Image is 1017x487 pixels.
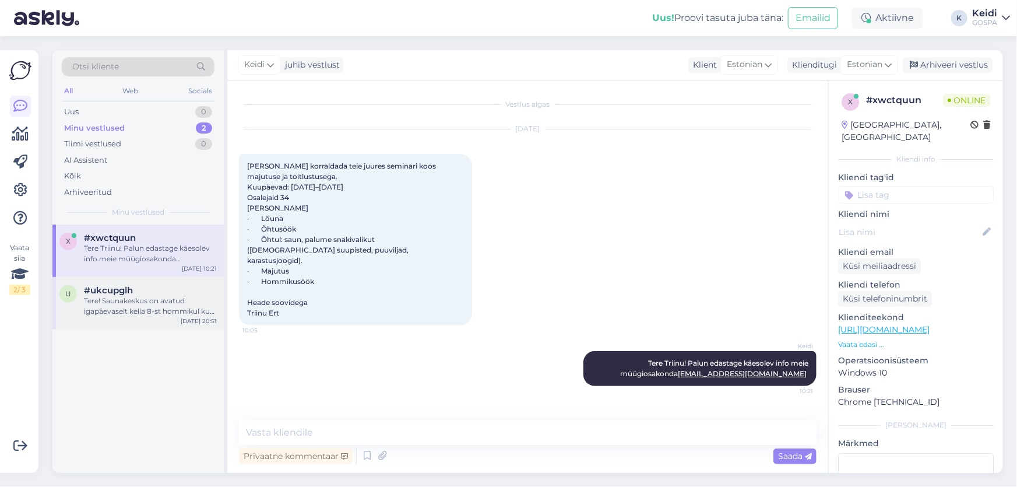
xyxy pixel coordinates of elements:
span: Keidi [244,58,265,71]
div: [DATE] 20:51 [181,317,217,325]
span: Minu vestlused [112,207,164,218]
p: Klienditeekond [838,311,994,324]
input: Lisa nimi [839,226,980,239]
p: Chrome [TECHNICAL_ID] [838,396,994,408]
span: Keidi [769,342,813,351]
div: Socials [186,83,214,99]
span: x [848,97,853,106]
span: x [66,237,71,246]
p: Kliendi nimi [838,208,994,220]
div: Tere! Saunakeskus on avatud igapäevaselt kella 8-st hommikul kuni 21.00-ni. [84,296,217,317]
div: Küsi meiliaadressi [838,258,921,274]
div: Arhiveeri vestlus [903,57,993,73]
span: Online [943,94,990,107]
a: [EMAIL_ADDRESS][DOMAIN_NAME] [678,369,807,378]
div: [GEOGRAPHIC_DATA], [GEOGRAPHIC_DATA] [842,119,970,143]
div: Küsi telefoninumbrit [838,291,932,307]
div: [DATE] 10:21 [182,264,217,273]
img: Askly Logo [9,59,31,82]
button: Emailid [788,7,838,29]
p: Operatsioonisüsteem [838,355,994,367]
div: Proovi tasuta juba täna: [652,11,783,25]
div: 0 [195,106,212,118]
div: 2 [196,122,212,134]
div: AI Assistent [64,155,107,166]
a: KeidiGOSPA [972,9,1010,27]
div: GOSPA [972,18,997,27]
p: Vaata edasi ... [838,339,994,350]
span: u [65,289,71,298]
div: Tiimi vestlused [64,138,121,150]
div: Tere Triinu! Palun edastage käesolev info meie müügiosakonda [EMAIL_ADDRESS][DOMAIN_NAME] [84,243,217,264]
div: Web [121,83,141,99]
span: Estonian [847,58,882,71]
span: Saada [778,451,812,461]
div: Vaata siia [9,243,30,295]
div: Privaatne kommentaar [239,449,353,464]
p: Kliendi email [838,246,994,258]
p: Brauser [838,384,994,396]
div: Kõik [64,170,81,182]
div: Aktiivne [852,8,923,29]
div: juhib vestlust [280,59,340,71]
span: Tere Triinu! Palun edastage käesolev info meie müügiosakonda [620,359,810,378]
div: 2 / 3 [9,285,30,295]
p: Kliendi telefon [838,279,994,291]
div: [PERSON_NAME] [838,420,994,430]
div: Kliendi info [838,154,994,164]
p: Kliendi tag'id [838,171,994,184]
b: Uus! [652,12,674,23]
p: Märkmed [838,437,994,450]
div: Uus [64,106,79,118]
a: [URL][DOMAIN_NAME] [838,324,930,335]
div: Minu vestlused [64,122,125,134]
span: 10:21 [769,387,813,395]
div: 0 [195,138,212,150]
div: Keidi [972,9,997,18]
span: #xwctquun [84,233,136,243]
input: Lisa tag [838,186,994,204]
span: #ukcupglh [84,285,133,296]
div: K [951,10,967,26]
div: Klient [688,59,717,71]
div: All [62,83,75,99]
span: 10:05 [242,326,286,335]
p: Windows 10 [838,367,994,379]
div: Vestlus algas [239,99,817,110]
span: Otsi kliente [72,61,119,73]
div: Arhiveeritud [64,187,112,198]
span: [PERSON_NAME] korraldada teie juures seminari koos majutuse ja toitlustusega. Kuupäevad: [DATE]–[... [247,162,438,317]
span: Estonian [727,58,762,71]
div: # xwctquun [866,93,943,107]
div: Klienditugi [787,59,837,71]
div: [DATE] [239,124,817,134]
